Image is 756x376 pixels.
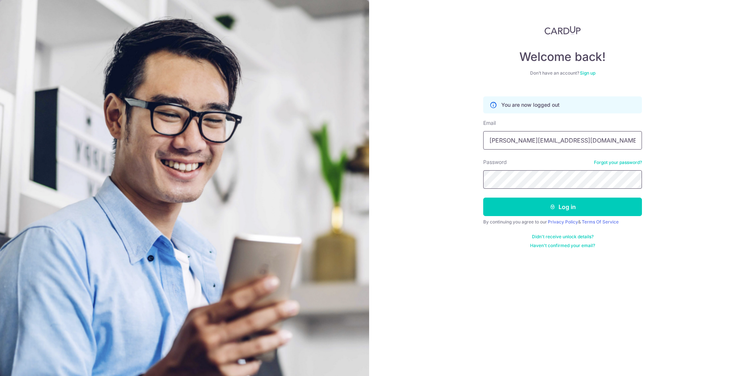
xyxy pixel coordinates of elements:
[483,198,642,216] button: Log in
[548,219,578,225] a: Privacy Policy
[483,49,642,64] h4: Welcome back!
[483,158,507,166] label: Password
[532,234,594,240] a: Didn't receive unlock details?
[483,70,642,76] div: Don’t have an account?
[530,243,595,249] a: Haven't confirmed your email?
[483,119,496,127] label: Email
[544,26,581,35] img: CardUp Logo
[582,219,619,225] a: Terms Of Service
[483,219,642,225] div: By continuing you agree to our &
[594,160,642,165] a: Forgot your password?
[580,70,595,76] a: Sign up
[501,101,560,109] p: You are now logged out
[483,131,642,150] input: Enter your Email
